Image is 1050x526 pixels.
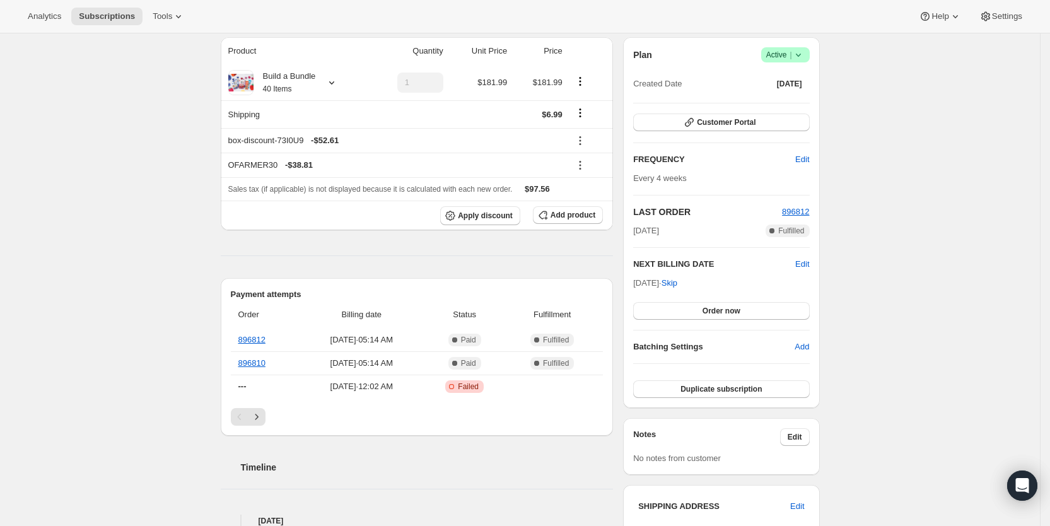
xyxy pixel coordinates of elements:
[633,258,795,271] h2: NEXT BILLING DATE
[633,114,809,131] button: Customer Portal
[20,8,69,25] button: Analytics
[248,408,265,426] button: Next
[790,500,804,513] span: Edit
[241,461,614,474] h2: Timeline
[458,382,479,392] span: Failed
[570,106,590,120] button: Shipping actions
[533,78,563,87] span: $181.99
[633,49,652,61] h2: Plan
[509,308,595,321] span: Fulfillment
[238,335,265,344] a: 896812
[525,184,550,194] span: $97.56
[633,380,809,398] button: Duplicate subscription
[28,11,61,21] span: Analytics
[795,153,809,166] span: Edit
[778,226,804,236] span: Fulfilled
[680,384,762,394] span: Duplicate subscription
[633,206,782,218] h2: LAST ORDER
[311,134,339,147] span: - $52.61
[221,100,368,128] th: Shipping
[542,110,563,119] span: $6.99
[782,206,809,218] button: 896812
[790,50,791,60] span: |
[458,211,513,221] span: Apply discount
[303,308,420,321] span: Billing date
[303,334,420,346] span: [DATE] · 05:14 AM
[633,153,795,166] h2: FREQUENCY
[931,11,948,21] span: Help
[231,301,300,329] th: Order
[795,341,809,353] span: Add
[633,341,795,353] h6: Batching Settings
[795,258,809,271] button: Edit
[71,8,143,25] button: Subscriptions
[782,207,809,216] a: 896812
[911,8,969,25] button: Help
[428,308,501,321] span: Status
[228,159,563,172] div: OFARMER30
[254,70,316,95] div: Build a Bundle
[766,49,805,61] span: Active
[153,11,172,21] span: Tools
[638,500,790,513] h3: SHIPPING ADDRESS
[787,337,817,357] button: Add
[633,453,721,463] span: No notes from customer
[231,408,604,426] nav: Pagination
[633,78,682,90] span: Created Date
[654,273,685,293] button: Skip
[221,37,368,65] th: Product
[788,149,817,170] button: Edit
[543,335,569,345] span: Fulfilled
[511,37,566,65] th: Price
[1007,470,1037,501] div: Open Intercom Messenger
[788,432,802,442] span: Edit
[477,78,507,87] span: $181.99
[769,75,810,93] button: [DATE]
[633,428,780,446] h3: Notes
[228,185,513,194] span: Sales tax (if applicable) is not displayed because it is calculated with each new order.
[238,382,247,391] span: ---
[972,8,1030,25] button: Settings
[703,306,740,316] span: Order now
[543,358,569,368] span: Fulfilled
[633,302,809,320] button: Order now
[662,277,677,289] span: Skip
[461,335,476,345] span: Paid
[145,8,192,25] button: Tools
[79,11,135,21] span: Subscriptions
[440,206,520,225] button: Apply discount
[303,380,420,393] span: [DATE] · 12:02 AM
[263,85,292,93] small: 40 Items
[228,134,563,147] div: box-discount-73I0U9
[533,206,603,224] button: Add product
[303,357,420,370] span: [DATE] · 05:14 AM
[461,358,476,368] span: Paid
[285,159,313,172] span: - $38.81
[697,117,755,127] span: Customer Portal
[777,79,802,89] span: [DATE]
[231,288,604,301] h2: Payment attempts
[551,210,595,220] span: Add product
[992,11,1022,21] span: Settings
[633,173,687,183] span: Every 4 weeks
[633,278,677,288] span: [DATE] ·
[238,358,265,368] a: 896810
[633,225,659,237] span: [DATE]
[570,74,590,88] button: Product actions
[447,37,511,65] th: Unit Price
[783,496,812,517] button: Edit
[367,37,446,65] th: Quantity
[780,428,810,446] button: Edit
